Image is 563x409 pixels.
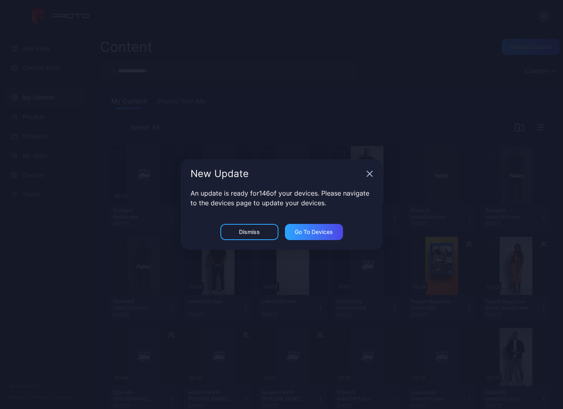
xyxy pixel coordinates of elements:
[285,224,343,240] button: Go to devices
[190,169,363,179] div: New Update
[239,229,260,235] div: Dismiss
[220,224,278,240] button: Dismiss
[295,229,333,235] div: Go to devices
[190,188,373,208] p: An update is ready for 146 of your devices. Please navigate to the devices page to update your de...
